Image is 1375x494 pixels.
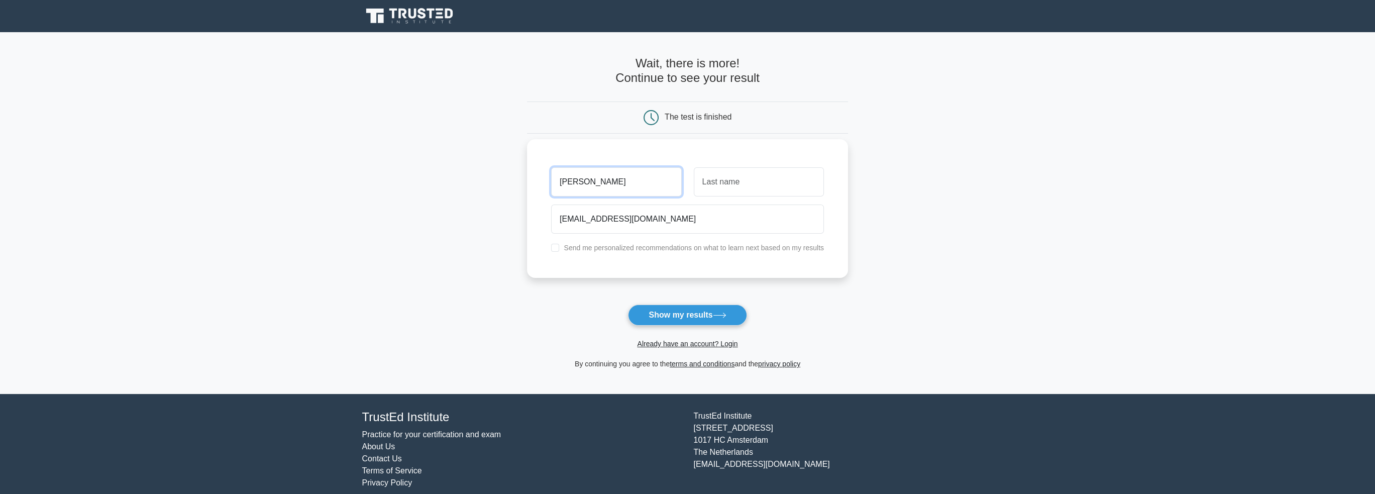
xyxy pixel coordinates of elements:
[362,410,682,425] h4: TrustEd Institute
[362,454,402,463] a: Contact Us
[362,478,412,487] a: Privacy Policy
[551,205,824,234] input: Email
[688,410,1019,489] div: TrustEd Institute [STREET_ADDRESS] 1017 HC Amsterdam The Netherlands [EMAIL_ADDRESS][DOMAIN_NAME]
[670,360,734,368] a: terms and conditions
[694,167,824,196] input: Last name
[665,113,731,121] div: The test is finished
[758,360,800,368] a: privacy policy
[551,167,681,196] input: First name
[637,340,737,348] a: Already have an account? Login
[362,430,501,439] a: Practice for your certification and exam
[521,358,854,370] div: By continuing you agree to the and the
[628,305,747,326] button: Show my results
[527,56,848,85] h4: Wait, there is more! Continue to see your result
[362,442,395,451] a: About Us
[362,466,422,475] a: Terms of Service
[564,244,824,252] label: Send me personalized recommendations on what to learn next based on my results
